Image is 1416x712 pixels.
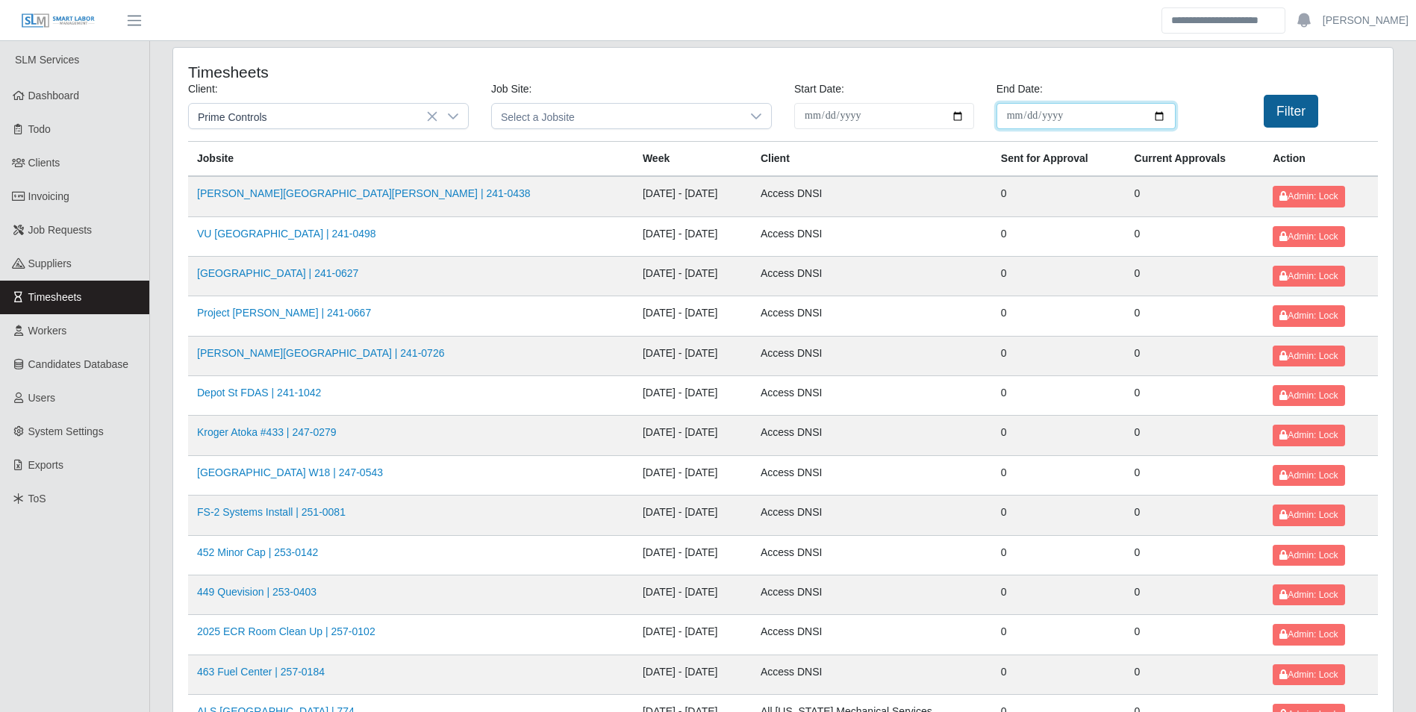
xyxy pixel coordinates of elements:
[634,256,752,296] td: [DATE] - [DATE]
[752,655,992,694] td: Access DNSI
[197,466,383,478] a: [GEOGRAPHIC_DATA] W18 | 247-0543
[1126,416,1264,455] td: 0
[992,496,1126,535] td: 0
[752,416,992,455] td: Access DNSI
[1126,216,1264,256] td: 0
[1126,376,1264,416] td: 0
[1279,310,1338,321] span: Admin: Lock
[197,347,444,359] a: [PERSON_NAME][GEOGRAPHIC_DATA] | 241-0726
[197,267,358,279] a: [GEOGRAPHIC_DATA] | 241-0627
[1126,455,1264,495] td: 0
[634,176,752,216] td: [DATE] - [DATE]
[1279,231,1338,242] span: Admin: Lock
[28,257,72,269] span: Suppliers
[1126,176,1264,216] td: 0
[1279,390,1338,401] span: Admin: Lock
[28,459,63,471] span: Exports
[28,224,93,236] span: Job Requests
[28,291,82,303] span: Timesheets
[992,142,1126,177] th: Sent for Approval
[197,625,375,637] a: 2025 ECR Room Clean Up | 257-0102
[634,296,752,336] td: [DATE] - [DATE]
[1264,95,1318,128] button: Filter
[634,216,752,256] td: [DATE] - [DATE]
[752,376,992,416] td: Access DNSI
[1126,655,1264,694] td: 0
[992,416,1126,455] td: 0
[1273,545,1344,566] button: Admin: Lock
[197,426,337,438] a: Kroger Atoka #433 | 247-0279
[752,575,992,614] td: Access DNSI
[1273,186,1344,207] button: Admin: Lock
[28,358,129,370] span: Candidates Database
[28,425,104,437] span: System Settings
[28,190,69,202] span: Invoicing
[1279,510,1338,520] span: Admin: Lock
[197,387,321,399] a: Depot St FDAS | 241-1042
[992,296,1126,336] td: 0
[1273,226,1344,247] button: Admin: Lock
[1279,629,1338,640] span: Admin: Lock
[634,142,752,177] th: Week
[794,81,844,97] label: Start Date:
[188,81,218,97] label: Client:
[1126,296,1264,336] td: 0
[1273,305,1344,326] button: Admin: Lock
[1273,624,1344,645] button: Admin: Lock
[197,228,376,240] a: VU [GEOGRAPHIC_DATA] | 241-0498
[188,142,634,177] th: Jobsite
[197,546,318,558] a: 452 Minor Cap | 253-0142
[1273,346,1344,366] button: Admin: Lock
[492,104,741,128] span: Select a Jobsite
[1279,351,1338,361] span: Admin: Lock
[15,54,79,66] span: SLM Services
[1279,590,1338,600] span: Admin: Lock
[752,142,992,177] th: Client
[996,81,1043,97] label: End Date:
[1273,425,1344,446] button: Admin: Lock
[189,104,438,128] span: Prime Controls
[1273,385,1344,406] button: Admin: Lock
[1279,550,1338,560] span: Admin: Lock
[992,176,1126,216] td: 0
[28,392,56,404] span: Users
[1279,669,1338,680] span: Admin: Lock
[491,81,531,97] label: Job Site:
[21,13,96,29] img: SLM Logo
[634,376,752,416] td: [DATE] - [DATE]
[634,496,752,535] td: [DATE] - [DATE]
[1279,430,1338,440] span: Admin: Lock
[752,176,992,216] td: Access DNSI
[1273,505,1344,525] button: Admin: Lock
[28,325,67,337] span: Workers
[634,535,752,575] td: [DATE] - [DATE]
[1126,535,1264,575] td: 0
[1279,470,1338,481] span: Admin: Lock
[752,336,992,375] td: Access DNSI
[1126,256,1264,296] td: 0
[197,307,371,319] a: Project [PERSON_NAME] | 241-0667
[188,63,671,81] h4: Timesheets
[752,535,992,575] td: Access DNSI
[1126,575,1264,614] td: 0
[197,506,346,518] a: FS-2 Systems Install | 251-0081
[1273,266,1344,287] button: Admin: Lock
[1126,615,1264,655] td: 0
[992,216,1126,256] td: 0
[634,455,752,495] td: [DATE] - [DATE]
[1323,13,1409,28] a: [PERSON_NAME]
[1273,664,1344,685] button: Admin: Lock
[28,157,60,169] span: Clients
[197,666,325,678] a: 463 Fuel Center | 257-0184
[992,615,1126,655] td: 0
[1126,496,1264,535] td: 0
[28,90,80,102] span: Dashboard
[752,216,992,256] td: Access DNSI
[992,575,1126,614] td: 0
[1273,465,1344,486] button: Admin: Lock
[1161,7,1285,34] input: Search
[1126,336,1264,375] td: 0
[752,496,992,535] td: Access DNSI
[634,655,752,694] td: [DATE] - [DATE]
[28,123,51,135] span: Todo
